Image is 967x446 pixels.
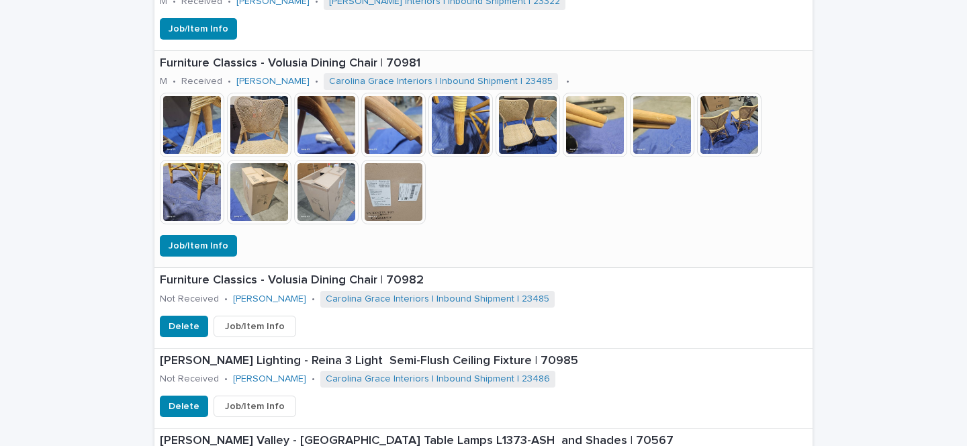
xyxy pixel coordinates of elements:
a: Furniture Classics - Volusia Dining Chair | 70981M•Received•[PERSON_NAME] •Carolina Grace Interio... [154,51,813,268]
a: Carolina Grace Interiors | Inbound Shipment | 23485 [329,76,553,87]
p: • [228,76,231,87]
p: • [173,76,176,87]
button: Job/Item Info [214,316,296,337]
a: [PERSON_NAME] [233,294,306,305]
a: Carolina Grace Interiors | Inbound Shipment | 23485 [326,294,549,305]
span: Job/Item Info [169,22,228,36]
a: [PERSON_NAME] [233,373,306,385]
p: Received [181,76,222,87]
p: • [312,373,315,385]
p: • [566,76,569,87]
p: Not Received [160,294,219,305]
button: Job/Item Info [160,18,237,40]
span: Delete [169,320,199,333]
button: Job/Item Info [214,396,296,417]
p: Furniture Classics - Volusia Dining Chair | 70982 [160,273,807,288]
button: Delete [160,316,208,337]
a: [PERSON_NAME] [236,76,310,87]
p: • [315,76,318,87]
span: Job/Item Info [225,320,285,333]
button: Job/Item Info [160,235,237,257]
p: Furniture Classics - Volusia Dining Chair | 70981 [160,56,807,71]
span: Job/Item Info [169,239,228,253]
p: [PERSON_NAME] Lighting - Reina 3 Light Semi-Flush Ceiling Fixture | 70985 [160,354,807,369]
p: Not Received [160,373,219,385]
a: [PERSON_NAME] Lighting - Reina 3 Light Semi-Flush Ceiling Fixture | 70985Not Received•[PERSON_NAM... [154,349,813,429]
button: Delete [160,396,208,417]
p: • [224,373,228,385]
p: M [160,76,167,87]
span: Job/Item Info [225,400,285,413]
a: Furniture Classics - Volusia Dining Chair | 70982Not Received•[PERSON_NAME] •Carolina Grace Inter... [154,268,813,348]
p: • [312,294,315,305]
p: • [224,294,228,305]
a: Carolina Grace Interiors | Inbound Shipment | 23486 [326,373,550,385]
span: Delete [169,400,199,413]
